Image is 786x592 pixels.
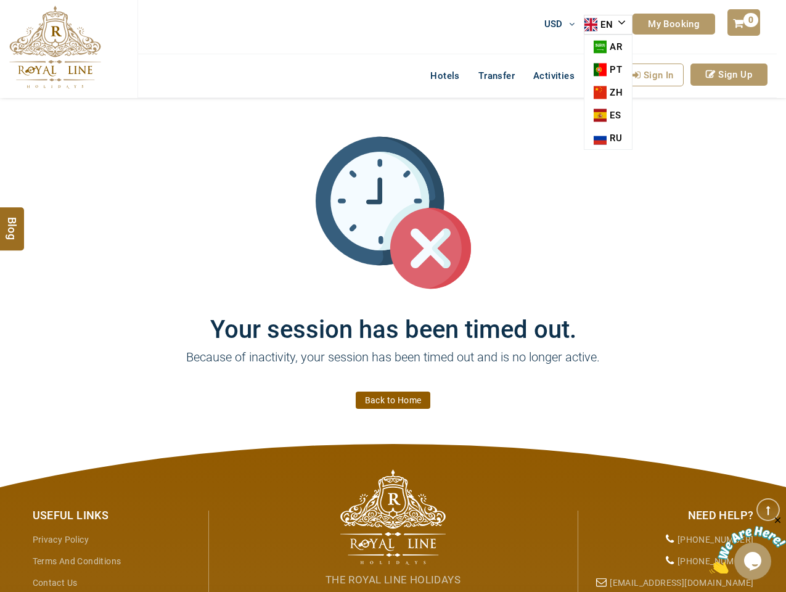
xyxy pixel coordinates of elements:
a: [EMAIL_ADDRESS][DOMAIN_NAME] [610,578,753,588]
li: [PHONE_NUMBER] [587,551,754,572]
a: AR [584,35,631,58]
ul: Language list [584,35,632,150]
span: USD [544,18,563,30]
a: Contact Us [33,578,78,588]
a: Terms and Conditions [33,556,121,566]
a: My Booking [632,14,715,35]
a: ZH [584,81,632,104]
div: Useful Links [33,508,199,524]
a: PT [584,58,631,81]
img: The Royal Line Holidays [340,469,446,565]
div: Language [584,15,632,35]
span: The Royal Line Holidays [325,573,461,586]
h1: Your session has been timed out. [23,290,763,344]
a: EN [584,15,632,34]
aside: Language selected: English [584,15,632,35]
span: 0 [743,13,758,27]
a: ES [584,104,630,126]
a: 0 [727,9,759,36]
a: Transfer [469,64,524,88]
img: The Royal Line Holidays [9,6,101,89]
div: Need Help? [587,508,754,524]
a: Activities [524,64,584,88]
iframe: chat widget [710,515,786,573]
a: Back to Home [356,392,431,409]
a: Hotels [421,64,469,88]
img: session_time_out.svg [316,135,471,290]
p: Because of inactivity, your session has been timed out and is no longer active. [23,348,763,385]
a: Privacy Policy [33,535,89,545]
a: Sign In [623,64,684,86]
a: RU [584,126,631,149]
span: Blog [4,217,20,228]
a: Sign Up [690,64,768,86]
li: [PHONE_NUMBER] [587,529,754,551]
